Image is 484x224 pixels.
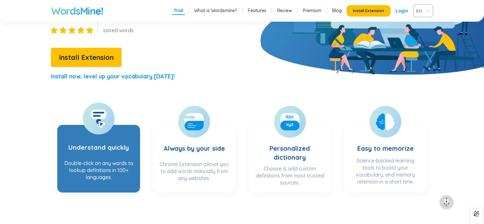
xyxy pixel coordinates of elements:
[159,161,229,186] div: Chrome Extension allows you to add words manually from any websites.
[51,4,103,17] a: WordsMine!
[353,8,384,13] span: Install Extension
[303,7,321,14] a: Premium
[255,165,325,186] div: Choose & add custom definitions from most trusted sources.
[164,131,225,157] h3: Always by your side
[51,72,175,81] p: Install now, level up your vocabulary [DATE]!
[64,160,134,185] div: Double-click on any words to lookup definitions in 100+ languages.
[357,131,413,154] h3: Easy to memorize
[350,157,420,186] div: Science-backed learning tools to boost your vocabulary, and memory retention in a short time.
[194,7,237,14] a: What is Wordsmine?
[347,5,390,17] button: Install Extension
[68,130,129,156] h3: Understand quickly
[51,55,122,61] a: Install Extension
[248,7,266,14] a: Features
[396,5,408,17] a: Login
[441,197,452,207] img: to top
[174,7,183,14] a: Trial
[103,27,144,34] div: saved words
[51,48,122,67] button: Install Extension
[416,6,428,16] span: VIE
[277,7,292,14] a: Review
[332,7,342,14] a: Blog
[255,131,325,162] h3: Personalized dictionary
[59,52,114,63] span: Install Extension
